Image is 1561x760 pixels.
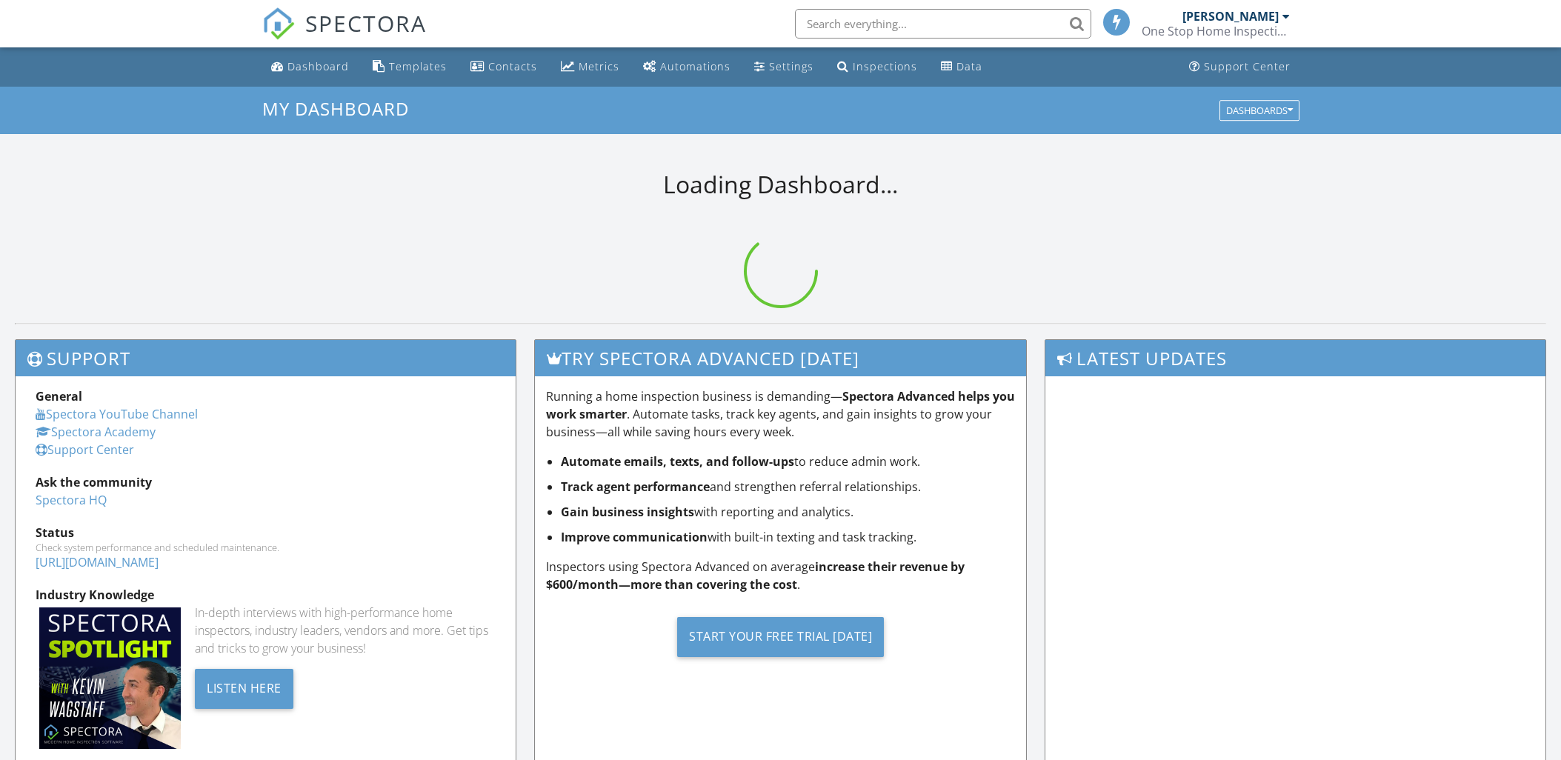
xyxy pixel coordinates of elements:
a: Listen Here [195,679,293,696]
div: One Stop Home Inspections & Const. [1142,24,1290,39]
a: Support Center [1183,53,1297,81]
div: Dashboard [287,59,349,73]
a: Settings [748,53,819,81]
div: Support Center [1204,59,1291,73]
span: My Dashboard [262,96,409,121]
strong: Spectora Advanced helps you work smarter [546,388,1015,422]
strong: Automate emails, texts, and follow-ups [561,453,794,470]
li: with reporting and analytics. [561,503,1015,521]
div: Inspections [853,59,917,73]
a: Spectora YouTube Channel [36,406,198,422]
div: In-depth interviews with high-performance home inspectors, industry leaders, vendors and more. Ge... [195,604,496,657]
strong: increase their revenue by $600/month—more than covering the cost [546,559,965,593]
h3: Latest Updates [1045,340,1545,376]
div: [PERSON_NAME] [1182,9,1279,24]
a: Spectora HQ [36,492,107,508]
div: Status [36,524,496,541]
span: SPECTORA [305,7,427,39]
div: Industry Knowledge [36,586,496,604]
p: Running a home inspection business is demanding— . Automate tasks, track key agents, and gain ins... [546,387,1015,441]
a: Inspections [831,53,923,81]
a: Dashboard [265,53,355,81]
li: to reduce admin work. [561,453,1015,470]
strong: Gain business insights [561,504,694,520]
h3: Support [16,340,516,376]
a: Contacts [465,53,543,81]
div: Templates [389,59,447,73]
input: Search everything... [795,9,1091,39]
div: Contacts [488,59,537,73]
a: Spectora Academy [36,424,156,440]
div: Settings [769,59,813,73]
div: Metrics [579,59,619,73]
h3: Try spectora advanced [DATE] [535,340,1026,376]
a: [URL][DOMAIN_NAME] [36,554,159,570]
li: and strengthen referral relationships. [561,478,1015,496]
div: Check system performance and scheduled maintenance. [36,541,496,553]
img: Spectoraspolightmain [39,607,181,749]
div: Data [956,59,982,73]
a: Start Your Free Trial [DATE] [546,605,1015,668]
p: Inspectors using Spectora Advanced on average . [546,558,1015,593]
a: Templates [367,53,453,81]
a: SPECTORA [262,20,427,51]
a: Data [935,53,988,81]
a: Support Center [36,441,134,458]
div: Listen Here [195,669,293,709]
li: with built-in texting and task tracking. [561,528,1015,546]
strong: Improve communication [561,529,708,545]
div: Ask the community [36,473,496,491]
a: Metrics [555,53,625,81]
div: Dashboards [1226,105,1293,116]
img: The Best Home Inspection Software - Spectora [262,7,295,40]
a: Automations (Basic) [637,53,736,81]
strong: Track agent performance [561,479,710,495]
button: Dashboards [1219,100,1299,121]
div: Start Your Free Trial [DATE] [677,617,884,657]
strong: General [36,388,82,404]
div: Automations [660,59,730,73]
